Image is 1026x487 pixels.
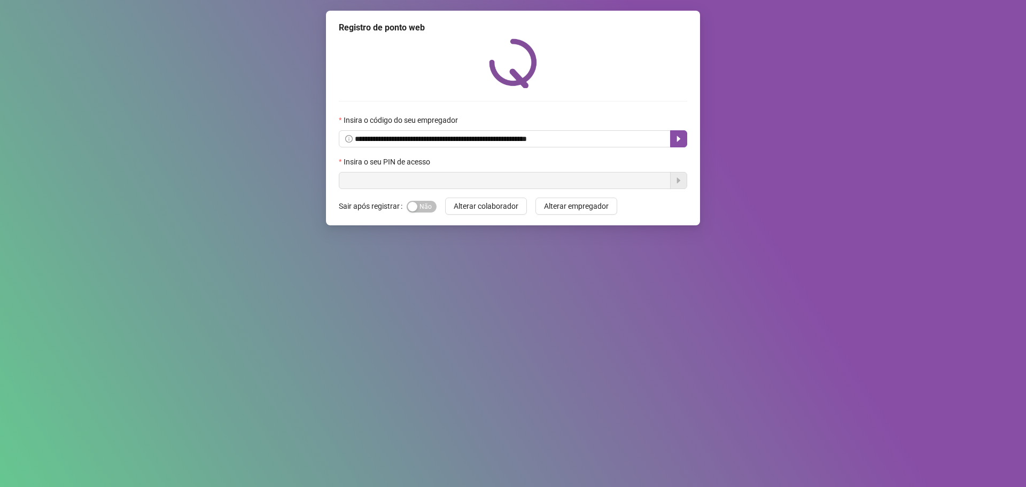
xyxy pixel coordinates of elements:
span: caret-right [674,135,683,143]
div: Registro de ponto web [339,21,687,34]
label: Insira o código do seu empregador [339,114,465,126]
span: Alterar colaborador [454,200,518,212]
span: info-circle [345,135,353,143]
label: Insira o seu PIN de acesso [339,156,437,168]
button: Alterar colaborador [445,198,527,215]
img: QRPoint [489,38,537,88]
button: Alterar empregador [535,198,617,215]
span: Alterar empregador [544,200,609,212]
label: Sair após registrar [339,198,407,215]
